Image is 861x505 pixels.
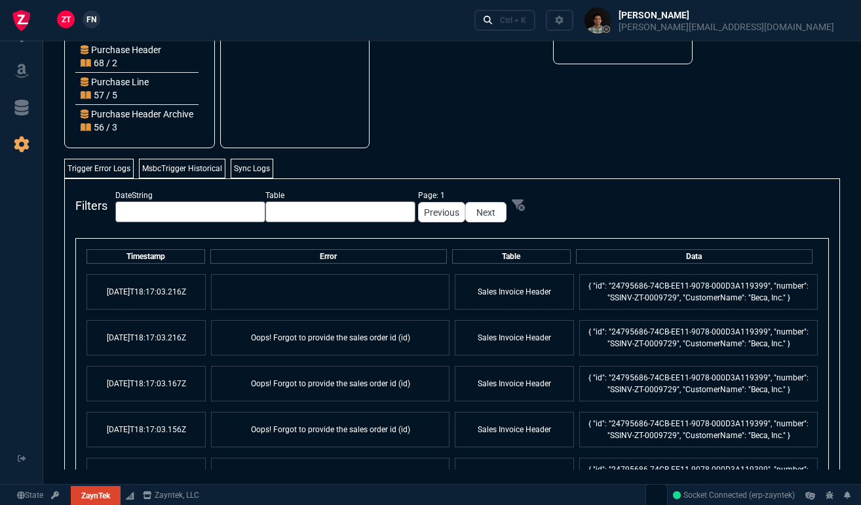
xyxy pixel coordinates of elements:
[211,320,450,355] td: Oops! Forgot to provide the sales order id (id)
[455,274,574,310] td: Sales Invoice Header
[211,366,450,401] td: Oops! Forgot to provide the sales order id (id)
[139,159,225,178] a: MsbcTrigger Historical
[465,202,507,222] a: Next
[455,458,574,493] td: Sales Invoice Header
[47,489,63,501] a: API TOKEN
[81,56,117,70] p: 68 / 2
[81,75,149,89] p: Purchase Line
[500,15,526,26] div: Ctrl + K
[139,489,203,501] a: msbcCompanyName
[455,366,574,401] td: Sales Invoice Header
[673,489,795,501] a: BTMIfS64CbfwxQFHAAGI
[452,249,571,264] th: Table
[81,108,193,121] p: Purchase Header Archive
[673,491,795,500] span: Socket Connected (erp-zayntek)
[62,14,71,26] span: ZT
[579,274,818,310] td: { "id": "24795686-74CB-EE11-9078-000D3A119399", "number": "SSINV-ZT-0009729", "CustomerName": "Be...
[455,320,574,355] td: Sales Invoice Header
[86,14,96,26] span: FN
[231,159,273,178] a: Sync Logs
[418,190,507,202] span: Page: 1
[86,366,206,401] td: [DATE]T18:17:03.167Z
[211,412,450,447] td: Oops! Forgot to provide the sales order id (id)
[64,159,134,178] a: Trigger Error Logs
[210,249,447,264] th: Error
[81,121,117,134] p: 56 / 3
[86,458,206,493] td: [DATE]T18:17:03.090Z
[86,412,206,447] td: [DATE]T18:17:03.156Z
[579,366,818,401] td: { "id": "24795686-74CB-EE11-9078-000D3A119399", "number": "SSINV-ZT-0009729", "CustomerName": "Be...
[81,43,161,56] p: Purchase Header
[115,190,265,201] span: DateString
[81,89,117,102] p: 57 / 5
[455,412,574,447] td: Sales Invoice Header
[86,249,205,264] th: Timestamp
[211,458,450,493] td: Oops! Forgot to provide the sales order id (id)
[75,197,107,215] span: Filters
[86,320,206,355] td: [DATE]T18:17:03.216Z
[265,190,415,201] span: Table
[418,202,465,222] a: Previous
[86,274,206,310] td: [DATE]T18:17:03.216Z
[579,458,818,493] td: { "id": "24795686-74CB-EE11-9078-000D3A119399", "number": "SSINV-ZT-0009729", "CustomerName": "Be...
[579,320,818,355] td: { "id": "24795686-74CB-EE11-9078-000D3A119399", "number": "SSINV-ZT-0009729", "CustomerName": "Be...
[13,489,47,501] a: Global State
[576,249,813,264] th: Data
[579,412,818,447] td: { "id": "24795686-74CB-EE11-9078-000D3A119399", "number": "SSINV-ZT-0009729", "CustomerName": "Be...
